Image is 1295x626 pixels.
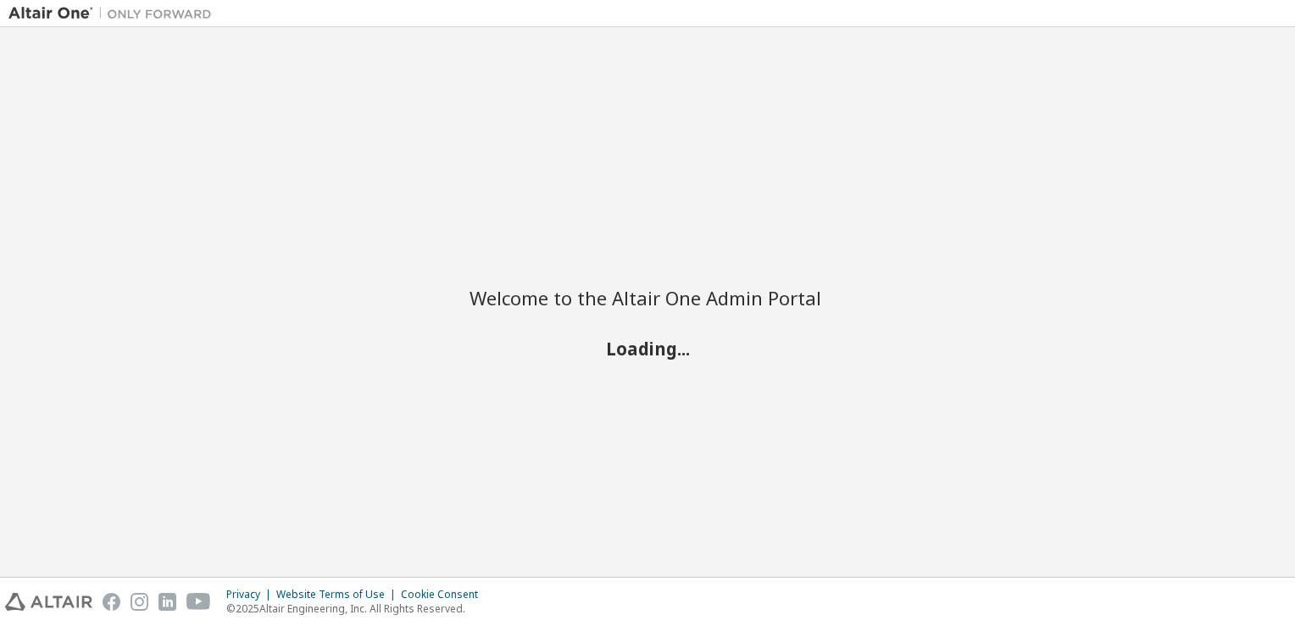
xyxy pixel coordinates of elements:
[103,593,120,611] img: facebook.svg
[226,601,488,616] p: © 2025 Altair Engineering, Inc. All Rights Reserved.
[276,588,401,601] div: Website Terms of Use
[8,5,220,22] img: Altair One
[131,593,148,611] img: instagram.svg
[470,286,825,310] h2: Welcome to the Altair One Admin Portal
[158,593,176,611] img: linkedin.svg
[5,593,92,611] img: altair_logo.svg
[186,593,211,611] img: youtube.svg
[401,588,488,601] div: Cookie Consent
[226,588,276,601] div: Privacy
[470,338,825,360] h2: Loading...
